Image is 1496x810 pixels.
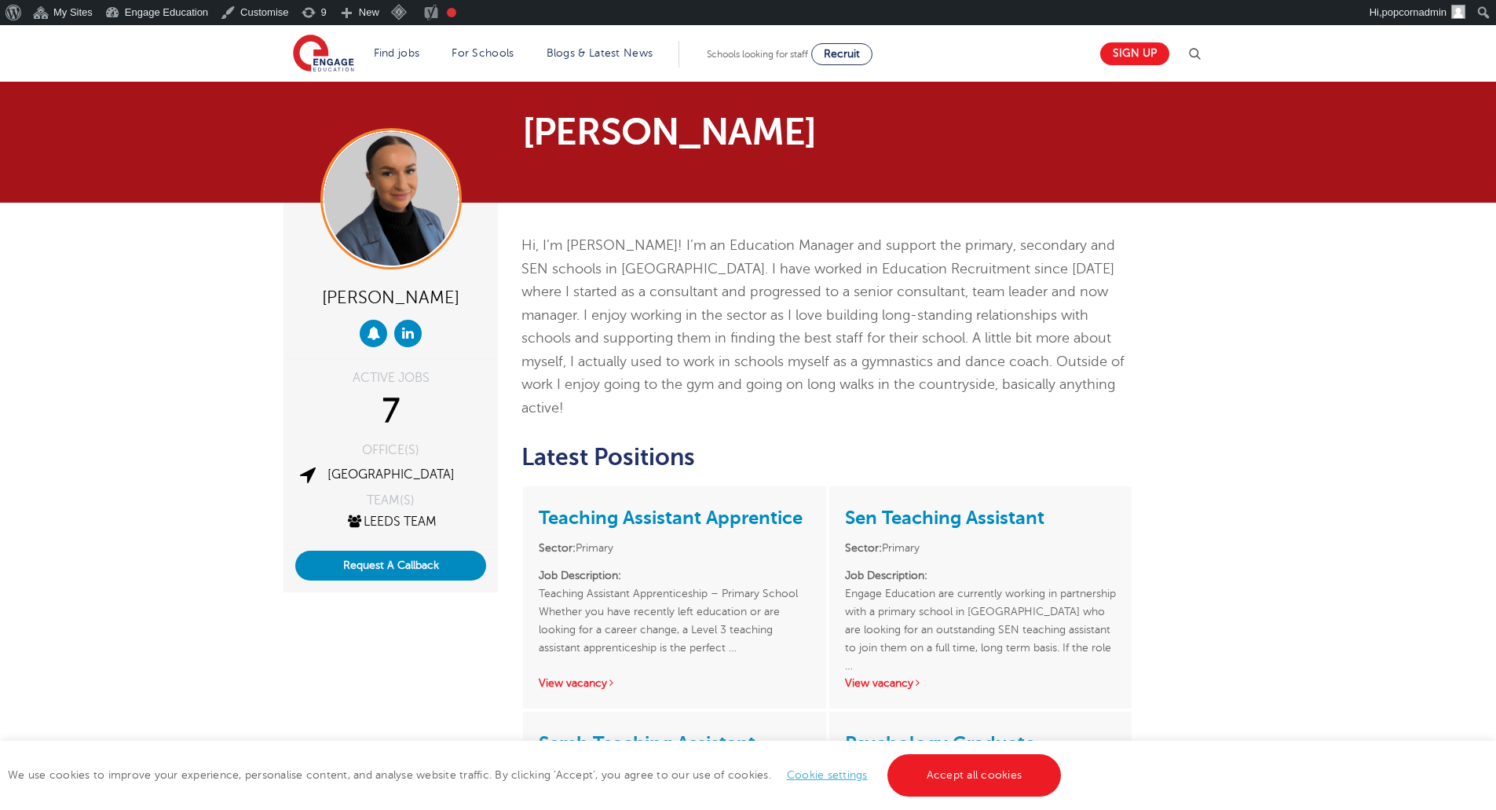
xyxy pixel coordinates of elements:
a: Sen Teaching Assistant [845,507,1044,529]
a: Find jobs [374,47,420,59]
a: Recruit [811,43,872,65]
strong: Job Description: [845,570,927,581]
a: Cookie settings [787,769,868,781]
a: View vacancy [539,677,616,689]
div: 7 [295,392,486,431]
strong: Job Description: [539,570,621,581]
div: Focus keyphrase not set [447,8,456,17]
p: Engage Education are currently working in partnership with a primary school in [GEOGRAPHIC_DATA] ... [845,566,1116,657]
a: Accept all cookies [887,754,1062,797]
div: ACTIVE JOBS [295,372,486,384]
strong: Sector: [845,542,882,554]
span: We use cookies to improve your experience, personalise content, and analyse website traffic. By c... [8,769,1065,781]
a: Psychology Graduate [845,732,1035,754]
a: Semh Teaching Assistant [539,732,755,754]
h2: Latest Positions [521,444,1133,471]
a: For Schools [452,47,514,59]
div: [PERSON_NAME] [295,281,486,312]
div: TEAM(S) [295,494,486,507]
strong: Sector: [539,542,576,554]
a: Blogs & Latest News [547,47,653,59]
a: Sign up [1100,42,1169,65]
span: Schools looking for staff [707,49,808,60]
button: Request A Callback [295,551,486,581]
p: Hi, I’m [PERSON_NAME]! I’m an Education Manager and support the primary, secondary and SEN school... [521,234,1133,420]
a: View vacancy [845,677,922,689]
div: OFFICE(S) [295,444,486,456]
a: Teaching Assistant Apprentice [539,507,803,529]
li: Primary [539,539,810,557]
span: Recruit [824,48,860,60]
li: Primary [845,539,1116,557]
img: Engage Education [293,35,354,74]
a: [GEOGRAPHIC_DATA] [327,467,455,482]
p: Teaching Assistant Apprenticeship – Primary School Whether you have recently left education or ar... [539,566,810,657]
a: Leeds Team [346,515,437,529]
span: popcornadmin [1382,6,1447,18]
h1: [PERSON_NAME] [522,113,895,151]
